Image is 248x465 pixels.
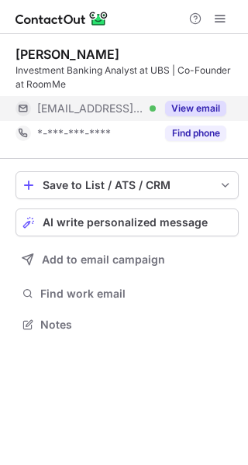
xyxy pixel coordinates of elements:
[15,46,119,62] div: [PERSON_NAME]
[15,283,239,305] button: Find work email
[165,101,226,116] button: Reveal Button
[40,318,232,332] span: Notes
[15,9,108,28] img: ContactOut v5.3.10
[43,216,208,229] span: AI write personalized message
[42,253,165,266] span: Add to email campaign
[15,171,239,199] button: save-profile-one-click
[15,314,239,336] button: Notes
[15,64,239,91] div: Investment Banking Analyst at UBS | Co-Founder at RoomMe
[15,208,239,236] button: AI write personalized message
[43,179,212,191] div: Save to List / ATS / CRM
[37,102,144,115] span: [EMAIL_ADDRESS][DOMAIN_NAME]
[40,287,232,301] span: Find work email
[165,126,226,141] button: Reveal Button
[15,246,239,274] button: Add to email campaign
